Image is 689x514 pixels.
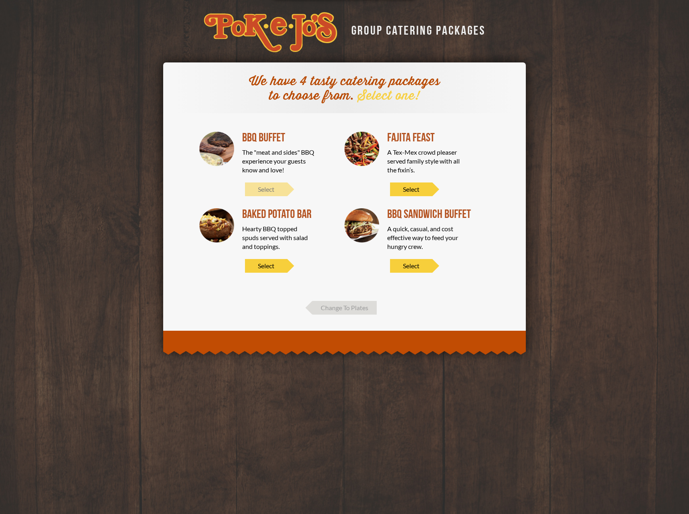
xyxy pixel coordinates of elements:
div: Fajita Feast [387,132,477,144]
div: A quick, casual, and cost effective way to feed your hungry crew. [387,224,460,251]
div: A Tex-Mex crowd pleaser served family style with all the fixin’s. [387,148,460,174]
span: Select [390,182,432,196]
div: BBQ SANDWICH BUFFET [387,208,477,220]
div: We have 4 tasty catering packages to choose from. [244,75,445,104]
img: BBQ SANDWICH BUFFET [344,208,379,243]
div: GROUP CATERING PACKAGES [345,21,486,37]
img: Baked Potato Bar [199,208,234,243]
img: logo-34603ddf.svg [204,12,337,52]
img: Fajita Feast [344,132,379,166]
div: Baked Potato Bar [242,208,332,220]
div: BBQ Buffet [242,132,332,144]
div: The "meat and sides" BBQ experience your guests know and love! [242,148,315,174]
span: Select [245,182,287,196]
span: Select [245,259,287,273]
span: Change To Plates [313,301,377,315]
div: Hearty BBQ topped spuds served with salad and toppings. [242,224,315,251]
span: Select [390,259,432,273]
span: Select one! [358,88,420,104]
img: BBQ Buffet [199,132,234,166]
